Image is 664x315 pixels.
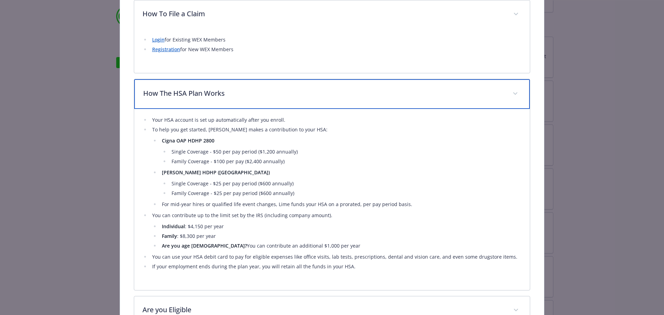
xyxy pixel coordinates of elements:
a: Registration [152,46,180,53]
li: To help you get started, [PERSON_NAME] makes a contribution to your HSA: [150,126,522,209]
li: Your HSA account is set up automatically after you enroll. [150,116,522,124]
li: Single Coverage - $50 per pay period ($1,200 annually) [169,148,522,156]
p: How To File a Claim [142,9,505,19]
p: How The HSA Plan Works [143,88,505,99]
div: How To File a Claim [134,29,530,73]
strong: Individual [162,223,185,230]
div: How The HSA Plan Works [134,79,530,109]
div: How To File a Claim [134,0,530,29]
strong: Cigna OAP HDHP 2800 [162,137,214,144]
li: : $8,300 per year [160,232,522,240]
strong: [PERSON_NAME] HDHP ([GEOGRAPHIC_DATA]) [162,169,270,176]
li: If your employment ends during the plan year, you will retain all the funds in your HSA. [150,262,522,271]
li: : $4,150 per year [160,222,522,231]
div: How The HSA Plan Works [134,109,530,290]
li: Family Coverage - $25 per pay period ($600 annually) [169,189,522,197]
a: Login [152,36,165,43]
li: You can contribute an additional $1,000 per year [160,242,522,250]
p: Are you Eligible [142,305,505,315]
li: for New WEX Members [150,45,522,54]
li: You can contribute up to the limit set by the IRS (including company amount). [150,211,522,250]
li: for Existing WEX Members [150,36,522,44]
strong: Family [162,233,177,239]
li: You can use your HSA debit card to pay for eligible expenses like office visits, lab tests, presc... [150,253,522,261]
strong: Are you age [DEMOGRAPHIC_DATA]? [162,242,247,249]
li: For mid-year hires or qualified life event changes, Lime funds your HSA on a prorated, per pay pe... [160,200,522,209]
li: Family Coverage - $100 per pay ($2,400 annually) [169,157,522,166]
li: Single Coverage - $25 per pay period ($600 annually) [169,179,522,188]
